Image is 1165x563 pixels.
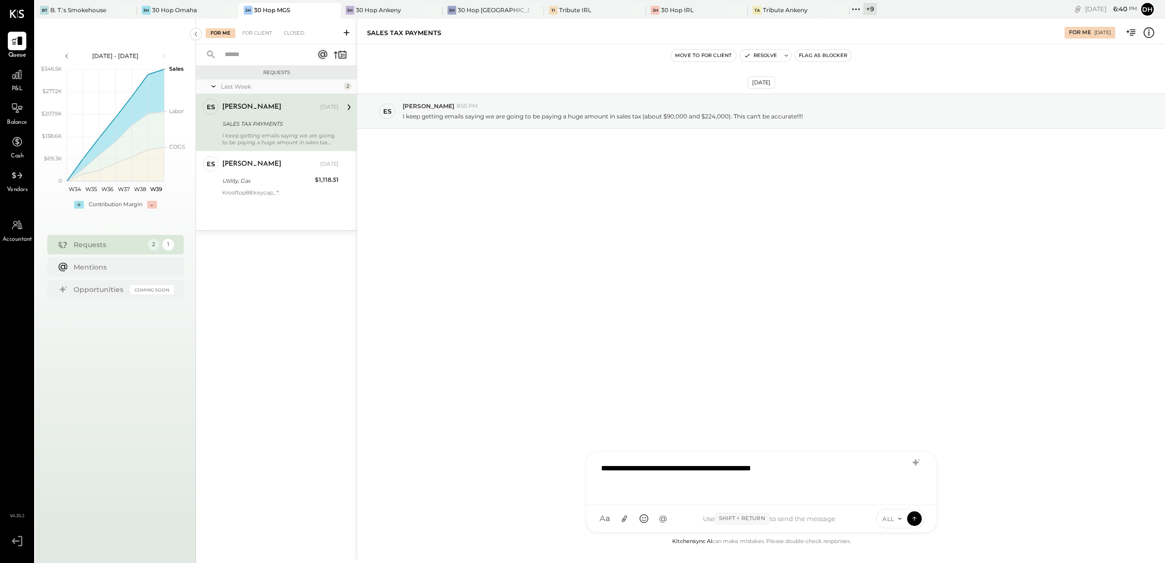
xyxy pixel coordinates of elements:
div: [PERSON_NAME] [222,159,281,169]
text: Labor [169,108,184,115]
div: For Me [1069,29,1091,37]
div: 2 [148,239,159,251]
text: $346.5K [41,65,62,72]
text: W34 [69,186,81,193]
button: Move to for client [671,50,736,61]
div: Closed [279,28,309,38]
a: Vendors [0,166,34,194]
a: Cash [0,133,34,161]
span: 8:55 PM [457,102,478,110]
span: Cash [11,152,23,161]
div: Mentions [74,262,169,272]
div: I keep getting emails saying we are going to be paying a huge amount in sales tax (about $90,000 ... [222,132,339,146]
div: 3H [142,6,151,15]
div: ES [207,102,215,112]
text: W38 [134,186,146,193]
text: $277.2K [42,88,62,95]
text: $69.3K [44,155,62,162]
div: 3H [651,6,660,15]
div: [DATE] [1094,29,1111,36]
text: W36 [101,186,113,193]
div: [PERSON_NAME] [222,102,281,112]
div: [DATE] - [DATE] [74,52,157,60]
div: Contribution Margin [89,201,142,209]
button: Aa [596,510,614,527]
div: SALES TAX PAYMENTS [367,28,441,38]
div: 30 Hop MGS [254,6,290,14]
div: Tribute IRL [559,6,591,14]
div: [DATE] [1085,4,1137,14]
div: Last Week [221,82,341,91]
a: Queue [0,32,34,60]
div: 2 [344,82,351,90]
a: Accountant [0,216,34,244]
div: 30 Hop [GEOGRAPHIC_DATA] [458,6,530,14]
div: [DATE] [748,77,775,89]
div: Use to send the message [672,513,867,524]
text: W37 [117,186,129,193]
div: Tribute Ankeny [763,6,808,14]
div: B. T.'s Smokehouse [50,6,106,14]
span: Accountant [2,235,32,244]
div: + 9 [863,3,877,15]
div: 3H [447,6,456,15]
div: Utility, Gas [222,176,312,186]
div: 30 Hop Omaha [152,6,197,14]
div: For Me [206,28,235,38]
div: 30 Hop IRL [661,6,694,14]
div: - [147,201,157,209]
button: @ [655,510,672,527]
span: ALL [882,515,894,523]
text: W35 [85,186,97,193]
text: W39 [150,186,162,193]
div: For Client [237,28,277,38]
text: 0 [58,177,62,184]
span: a [605,514,610,524]
div: TI [549,6,558,15]
div: BT [40,6,49,15]
text: $207.9K [41,110,62,117]
span: Queue [8,51,26,60]
div: 1 [162,239,174,251]
div: + [74,201,84,209]
text: Sales [169,65,184,72]
text: $138.6K [42,133,62,139]
span: @ [659,514,667,524]
button: Resolve [740,50,781,61]
div: Krooftop88:keycap:_*: [222,189,339,196]
span: Vendors [7,186,28,194]
div: [DATE] [320,160,339,168]
span: Shift + Return [715,513,770,524]
div: SALES TAX PAYMENTS [222,119,336,129]
span: Balance [7,118,27,127]
div: ES [383,107,391,116]
span: P&L [12,85,23,94]
div: ES [207,159,215,169]
div: [DATE] [320,103,339,111]
button: Flag as Blocker [795,50,851,61]
a: Balance [0,99,34,127]
button: Dh [1140,1,1155,17]
text: COGS [169,143,185,150]
a: P&L [0,65,34,94]
span: [PERSON_NAME] [403,102,454,110]
div: 30 Hop Ankeny [356,6,401,14]
div: Coming Soon [130,285,174,294]
div: 3H [346,6,354,15]
div: copy link [1073,4,1083,14]
div: Requests [74,240,143,250]
div: $1,118.51 [315,175,339,185]
div: 3H [244,6,252,15]
div: Requests [201,69,352,76]
div: TA [753,6,761,15]
div: Opportunities [74,285,125,294]
p: I keep getting emails saying we are going to be paying a huge amount in sales tax (about $90,000 ... [403,112,803,120]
